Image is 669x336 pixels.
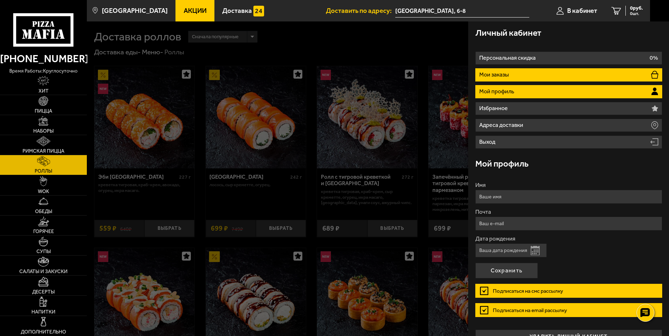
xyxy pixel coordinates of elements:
label: Дата рождения [475,236,662,242]
p: Избранное [479,105,510,111]
span: [GEOGRAPHIC_DATA] [102,8,168,14]
span: Супы [36,249,51,254]
input: Ваш адрес доставки [395,4,529,18]
img: 15daf4d41897b9f0e9f617042186c801.svg [253,6,264,16]
input: Ваше имя [475,190,662,204]
span: 0 руб. [630,6,643,11]
p: Мой профиль [479,89,516,94]
p: Выход [479,139,497,145]
span: Доставить по адресу: [326,8,395,14]
h3: Личный кабинет [475,29,541,37]
label: Подписаться на email рассылку [475,303,662,317]
p: 0% [650,55,658,61]
label: Почта [475,209,662,215]
span: Доставка [222,8,252,14]
span: Наборы [33,129,54,134]
span: WOK [38,189,49,194]
span: Напитки [31,310,55,315]
input: Ваш e-mail [475,217,662,231]
p: Адреса доставки [479,122,525,128]
button: Сохранить [475,263,538,278]
span: Акции [184,8,207,14]
span: Десерты [32,290,55,295]
h3: Мой профиль [475,159,529,168]
span: 0 шт. [630,11,643,16]
label: Имя [475,182,662,188]
input: Ваша дата рождения [475,243,547,257]
span: Римская пицца [23,149,64,154]
span: Салаты и закуски [19,269,68,274]
label: Подписаться на смс рассылку [475,284,662,298]
p: Мои заказы [479,72,511,78]
span: В кабинет [567,8,597,14]
p: Персональная скидка [479,55,537,61]
span: Пицца [35,109,52,114]
span: Дополнительно [21,330,66,335]
span: Горячее [33,229,54,234]
span: Обеды [35,209,52,214]
span: Роллы [35,169,52,174]
span: Хит [39,89,49,94]
button: Открыть календарь [531,246,540,255]
span: Дворцовая площадь, 6-8 [395,4,529,18]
